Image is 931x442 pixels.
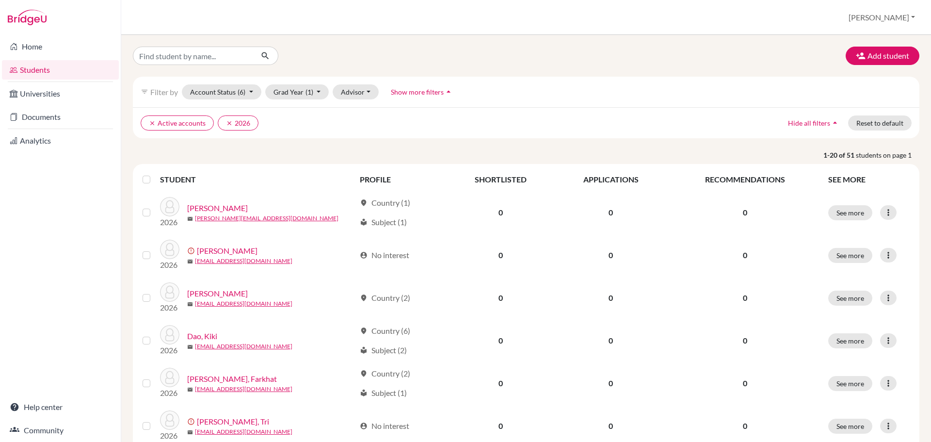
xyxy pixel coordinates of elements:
img: Choi, Yunseo [160,282,179,302]
th: SHORTLISTED [447,168,554,191]
button: Account Status(6) [182,84,261,99]
button: clearActive accounts [141,115,214,131]
button: Show more filtersarrow_drop_up [383,84,462,99]
span: location_on [360,327,368,335]
span: account_circle [360,251,368,259]
div: Subject (2) [360,344,407,356]
span: mail [187,429,193,435]
p: 2026 [160,259,179,271]
p: 0 [674,335,817,346]
button: Hide all filtersarrow_drop_up [780,115,848,131]
button: See more [828,205,872,220]
span: mail [187,387,193,393]
img: Duong, Tri [160,410,179,430]
img: Byun, Aaron [160,197,179,216]
span: Hide all filters [788,119,830,127]
i: clear [226,120,233,127]
th: RECOMMENDATIONS [668,168,822,191]
p: 0 [674,292,817,304]
button: Add student [846,47,919,65]
p: 2026 [160,387,179,399]
th: STUDENT [160,168,354,191]
button: See more [828,419,872,434]
span: Filter by [150,87,178,97]
td: 0 [554,319,667,362]
a: Students [2,60,119,80]
div: Country (2) [360,292,410,304]
span: location_on [360,199,368,207]
a: [PERSON_NAME] [197,245,257,257]
span: students on page 1 [856,150,919,160]
a: [PERSON_NAME], Tri [197,416,269,427]
span: mail [187,344,193,350]
a: [EMAIL_ADDRESS][DOMAIN_NAME] [195,385,292,393]
span: (6) [238,88,245,96]
p: 0 [674,207,817,218]
span: local_library [360,389,368,397]
span: error_outline [187,418,197,426]
img: Dao, Kiki [160,325,179,344]
span: account_circle [360,422,368,430]
button: Grad Year(1) [265,84,329,99]
img: Dautov, Farkhat [160,368,179,387]
a: Help center [2,397,119,417]
span: local_library [360,346,368,354]
img: Cho, Sue [160,240,179,259]
img: Bridge-U [8,10,47,25]
a: Analytics [2,131,119,150]
a: Community [2,421,119,440]
span: location_on [360,294,368,302]
strong: 1-20 of 51 [823,150,856,160]
a: Universities [2,84,119,103]
div: Subject (1) [360,216,407,228]
button: See more [828,291,872,306]
a: [EMAIL_ADDRESS][DOMAIN_NAME] [195,342,292,351]
td: 0 [447,362,554,405]
button: See more [828,376,872,391]
span: (1) [305,88,313,96]
div: Country (6) [360,325,410,337]
span: Show more filters [391,88,444,96]
span: local_library [360,218,368,226]
div: Country (2) [360,368,410,379]
a: [PERSON_NAME][EMAIL_ADDRESS][DOMAIN_NAME] [195,214,338,223]
td: 0 [554,191,667,234]
a: Home [2,37,119,56]
button: Reset to default [848,115,912,131]
div: No interest [360,420,409,432]
td: 0 [447,191,554,234]
span: mail [187,216,193,222]
a: [PERSON_NAME] [187,288,248,299]
div: Country (1) [360,197,410,209]
p: 2026 [160,344,179,356]
a: Documents [2,107,119,127]
td: 0 [554,234,667,277]
th: PROFILE [354,168,447,191]
p: 0 [674,420,817,432]
td: 0 [447,277,554,319]
input: Find student by name... [133,47,253,65]
a: [PERSON_NAME], Farkhat [187,373,277,385]
p: 2026 [160,430,179,442]
th: APPLICATIONS [554,168,667,191]
th: SEE MORE [822,168,915,191]
i: arrow_drop_up [444,87,453,97]
a: [EMAIL_ADDRESS][DOMAIN_NAME] [195,299,292,308]
a: [EMAIL_ADDRESS][DOMAIN_NAME] [195,427,292,436]
button: clear2026 [218,115,258,131]
p: 2026 [160,216,179,228]
div: Subject (1) [360,387,407,399]
p: 0 [674,377,817,389]
i: arrow_drop_up [830,118,840,128]
p: 2026 [160,302,179,313]
button: See more [828,248,872,263]
a: Dao, Kiki [187,330,217,342]
span: mail [187,301,193,307]
i: filter_list [141,88,148,96]
span: error_outline [187,247,197,255]
div: No interest [360,249,409,261]
button: [PERSON_NAME] [844,8,919,27]
span: location_on [360,370,368,377]
a: [PERSON_NAME] [187,202,248,214]
button: Advisor [333,84,379,99]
